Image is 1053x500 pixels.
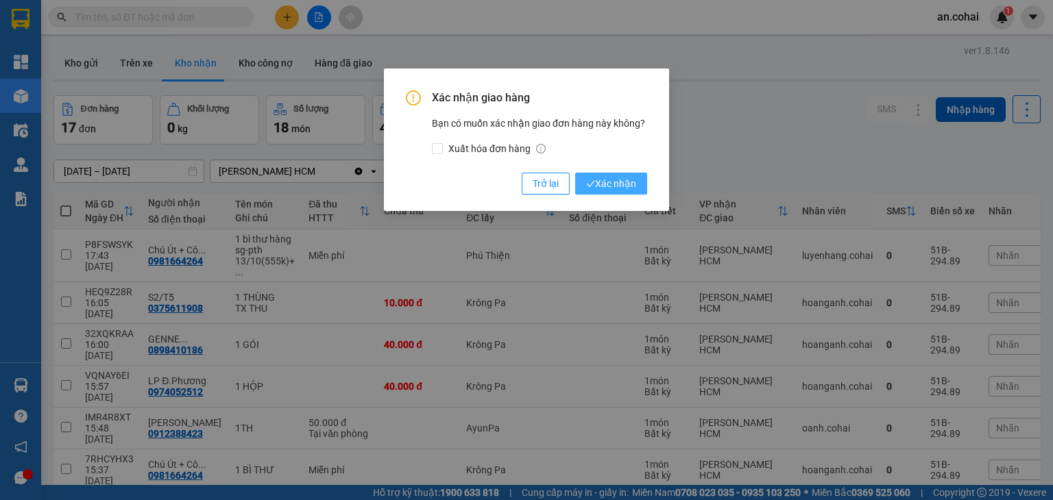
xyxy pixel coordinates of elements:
[586,179,595,188] span: check
[522,173,570,195] button: Trở lại
[586,176,636,191] span: Xác nhận
[443,141,551,156] span: Xuất hóa đơn hàng
[536,144,546,153] span: info-circle
[432,116,647,156] div: Bạn có muốn xác nhận giao đơn hàng này không?
[406,90,421,105] span: exclamation-circle
[533,176,559,191] span: Trở lại
[575,173,647,195] button: checkXác nhận
[432,90,647,105] span: Xác nhận giao hàng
